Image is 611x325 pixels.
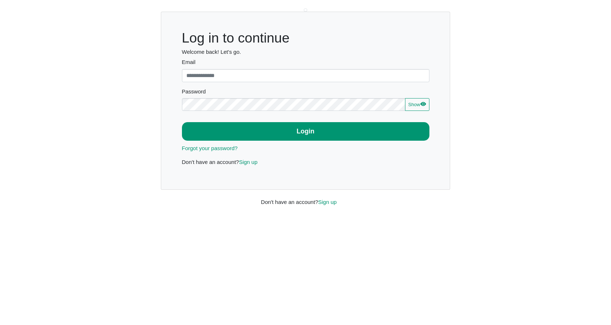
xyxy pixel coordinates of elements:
svg: eye fill [420,101,426,107]
button: Login [182,122,429,141]
label: Email [182,58,429,67]
button: Showeye fill [405,98,429,111]
legend: Password [182,88,429,98]
img: svg+xml;charset=UTF-8,%3Csvg%20width%3D%221%22%20height%3D%221%22%20xmlns%3D%22http%3A%2F%2Fwww.w... [304,8,308,12]
p: Don't have an account? [182,158,429,166]
h1: Log in to continue [182,30,429,46]
h6: Welcome back! Let's go. [182,49,429,55]
b: Login [297,128,314,135]
a: Forgot your password? [182,145,238,151]
div: Don't have an account? [255,190,356,206]
a: Sign up [239,159,258,165]
a: Sign up [318,199,337,205]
